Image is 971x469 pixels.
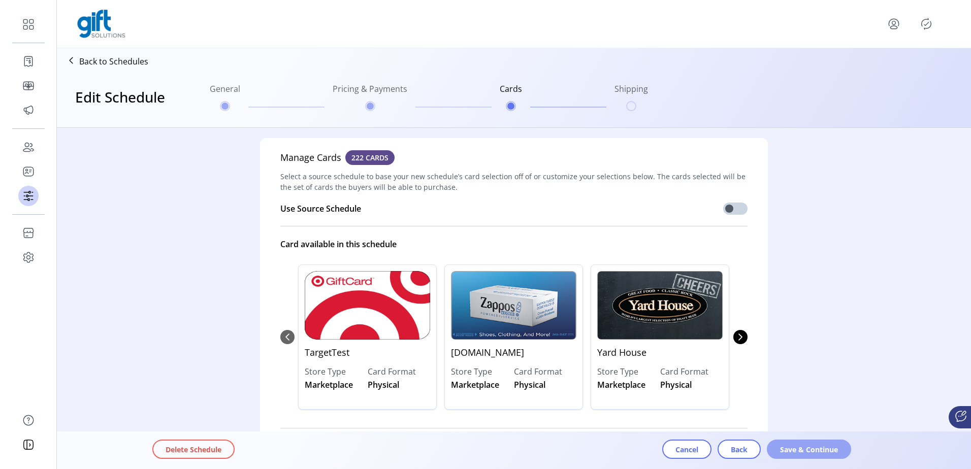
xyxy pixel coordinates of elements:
[587,254,733,420] div: 2
[514,365,577,378] label: Card Format
[280,171,748,192] span: Select a source schedule to base your new schedule’s card selection off of or customize your sele...
[280,150,399,171] h5: Manage Cards
[364,152,389,163] span: CARDS
[305,365,368,378] label: Store Type
[780,444,838,455] span: Save & Continue
[305,271,430,340] img: TargetTest
[873,12,918,36] button: menu
[166,444,221,455] span: Delete Schedule
[77,10,125,38] img: logo
[75,86,165,108] h3: Edit Schedule
[718,440,761,459] button: Back
[305,379,353,391] span: Marketplace
[368,365,431,378] label: Card Format
[597,365,660,378] label: Store Type
[597,271,723,340] img: Yard House
[451,379,499,391] span: Marketplace
[660,379,692,391] span: Physical
[733,254,880,420] div: 3
[305,340,430,365] p: TargetTest
[731,444,748,455] span: Back
[280,234,748,254] div: Card available in this schedule
[345,150,395,165] span: 222
[368,379,399,391] span: Physical
[451,365,514,378] label: Store Type
[152,440,235,459] button: Delete Schedule
[733,330,748,344] button: Next Page
[662,440,711,459] button: Cancel
[597,379,645,391] span: Marketplace
[79,55,148,68] p: Back to Schedules
[451,271,576,340] img: Zappos.com
[660,365,723,378] label: Card Format
[767,440,851,459] button: Save & Continue
[500,83,522,101] h6: Cards
[597,340,723,365] p: Yard House
[514,379,545,391] span: Physical
[280,203,361,214] span: Use Source Schedule
[675,444,698,455] span: Cancel
[441,254,587,420] div: 1
[451,340,576,365] p: [DOMAIN_NAME]
[918,16,934,32] button: Publisher Panel
[295,254,441,420] div: 0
